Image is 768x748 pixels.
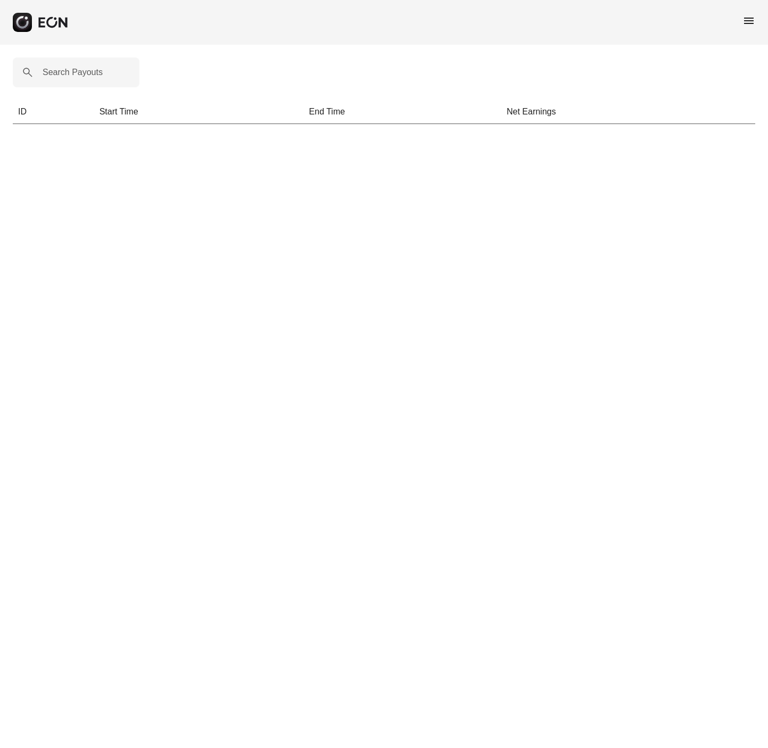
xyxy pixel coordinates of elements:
[501,100,755,124] th: Net Earnings
[13,100,94,124] th: ID
[43,66,103,79] label: Search Payouts
[742,14,755,27] span: menu
[304,100,501,124] th: End Time
[94,100,304,124] th: Start Time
